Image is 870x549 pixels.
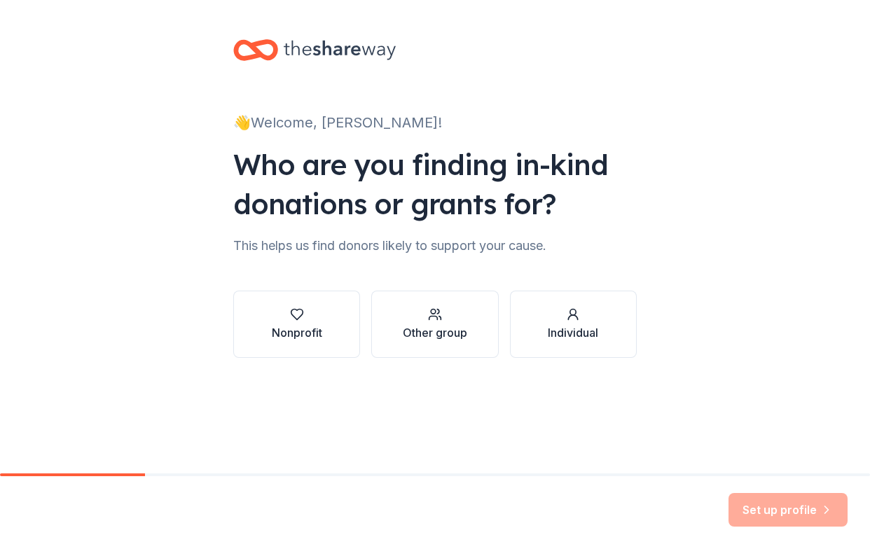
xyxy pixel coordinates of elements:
[272,324,322,341] div: Nonprofit
[233,235,637,257] div: This helps us find donors likely to support your cause.
[510,291,637,358] button: Individual
[233,111,637,134] div: 👋 Welcome, [PERSON_NAME]!
[548,324,598,341] div: Individual
[371,291,498,358] button: Other group
[403,324,467,341] div: Other group
[233,145,637,223] div: Who are you finding in-kind donations or grants for?
[233,291,360,358] button: Nonprofit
